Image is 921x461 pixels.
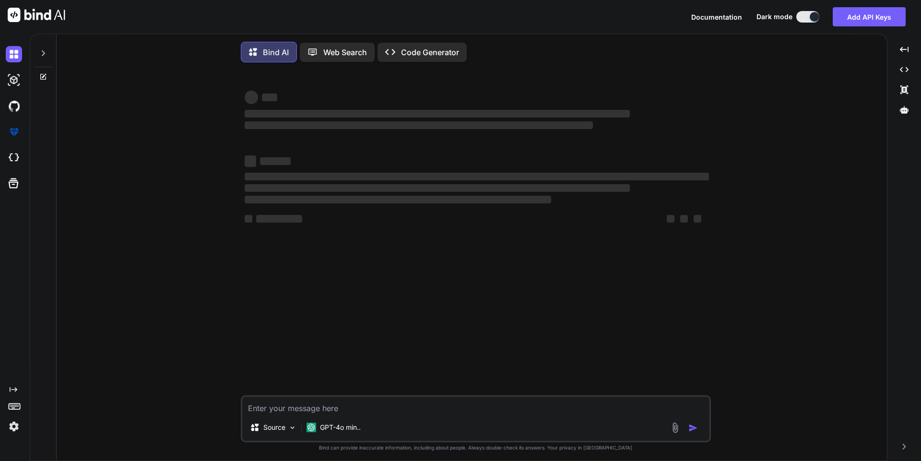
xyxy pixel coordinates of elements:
span: ‌ [667,215,674,223]
p: Web Search [323,47,367,58]
span: ‌ [262,94,277,101]
img: Pick Models [288,424,296,432]
img: Bind AI [8,8,65,22]
p: GPT-4o min.. [320,423,361,432]
button: Add API Keys [833,7,906,26]
img: githubDark [6,98,22,114]
img: darkChat [6,46,22,62]
span: ‌ [245,196,551,203]
img: attachment [670,422,681,433]
p: Source [263,423,285,432]
span: ‌ [245,215,252,223]
span: ‌ [245,184,630,192]
img: settings [6,418,22,435]
button: Documentation [691,12,742,22]
img: darkAi-studio [6,72,22,88]
span: ‌ [694,215,701,223]
span: ‌ [245,110,630,118]
span: ‌ [245,155,256,167]
span: Documentation [691,13,742,21]
span: ‌ [256,215,302,223]
span: ‌ [245,173,709,180]
span: ‌ [680,215,688,223]
span: ‌ [245,91,258,104]
img: cloudideIcon [6,150,22,166]
img: icon [688,423,698,433]
img: premium [6,124,22,140]
span: Dark mode [756,12,792,22]
p: Code Generator [401,47,459,58]
span: ‌ [260,157,291,165]
span: ‌ [245,121,593,129]
img: GPT-4o mini [307,423,316,432]
p: Bind can provide inaccurate information, including about people. Always double-check its answers.... [241,444,711,451]
p: Bind AI [263,47,289,58]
